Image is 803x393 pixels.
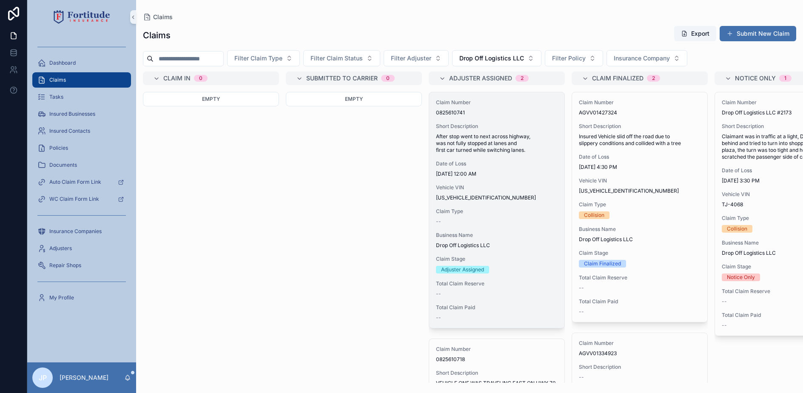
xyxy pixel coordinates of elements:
span: Filter Policy [552,54,586,63]
a: Insured Businesses [32,106,131,122]
span: Business Name [579,226,700,233]
span: Empty [202,96,220,102]
span: -- [436,290,441,297]
span: Adjuster Assigned [449,74,512,83]
span: After stop went to next across highway, was not fully stopped at lanes and first car turned while... [436,133,558,154]
a: Dashboard [32,55,131,71]
span: Claims [153,13,173,21]
div: scrollable content [27,34,136,316]
span: Claim Number [579,99,700,106]
a: My Profile [32,290,131,305]
span: [DATE] 4:30 PM [579,164,700,171]
span: [US_VEHICLE_IDENTIFICATION_NUMBER] [579,188,700,194]
span: AGVV01334923 [579,350,700,357]
h1: Claims [143,29,171,41]
span: Tasks [49,94,63,100]
span: Adjusters [49,245,72,252]
span: -- [722,322,727,329]
span: Filter Adjuster [391,54,431,63]
button: Select Button [607,50,687,66]
span: -- [579,285,584,291]
img: App logo [54,10,110,24]
button: Select Button [227,50,300,66]
span: Insurance Company [614,54,670,63]
div: 2 [521,75,524,82]
a: WC Claim Form Link [32,191,131,207]
span: Auto Claim Form Link [49,179,101,185]
a: Adjusters [32,241,131,256]
span: AGVV01427324 [579,109,700,116]
span: 0825610741 [436,109,558,116]
span: Total Claim Reserve [579,274,700,281]
span: Claim Number [579,340,700,347]
span: Insured Businesses [49,111,95,117]
div: 0 [199,75,202,82]
span: Insured Vehicle slid off the road due to slippery conditions and collided with a tree [579,133,700,147]
span: Claim Type [579,201,700,208]
span: Documents [49,162,77,168]
span: Vehicle VIN [436,184,558,191]
span: Claim Type [436,208,558,215]
span: 0825610718 [436,356,558,363]
span: Claim Finalized [592,74,644,83]
span: Repair Shops [49,262,81,269]
span: Total Claim Paid [579,298,700,305]
span: Claims [49,77,66,83]
a: Claims [32,72,131,88]
a: Claim Number0825610741Short DescriptionAfter stop went to next across highway, was not fully stop... [429,92,565,328]
span: Policies [49,145,68,151]
span: Claim Number [436,346,558,353]
div: Notice Only [727,273,755,281]
span: WC Claim Form Link [49,196,99,202]
p: [PERSON_NAME] [60,373,108,382]
span: [US_VEHICLE_IDENTIFICATION_NUMBER] [436,194,558,201]
span: Notice Only [735,74,776,83]
span: Date of Loss [436,160,558,167]
div: Claim Finalized [584,260,621,268]
span: Total Claim Reserve [436,280,558,287]
span: JP [39,373,47,383]
span: Date of Loss [579,154,700,160]
a: Tasks [32,89,131,105]
div: 1 [784,75,786,82]
span: Drop Off Logistics LLC [436,242,558,249]
span: Claim Stage [436,256,558,262]
div: Collision [727,225,747,233]
div: 2 [652,75,655,82]
span: -- [579,308,584,315]
span: Claim Stage [579,250,700,256]
span: Short Description [436,123,558,130]
button: Select Button [384,50,449,66]
span: Empty [345,96,363,102]
div: Adjuster Assigned [441,266,484,273]
span: Drop Off Logistics LLC [459,54,524,63]
span: Short Description [579,123,700,130]
span: [DATE] 12:00 AM [436,171,558,177]
span: Dashboard [49,60,76,66]
span: Filter Claim Type [234,54,282,63]
a: Documents [32,157,131,173]
button: Submit New Claim [720,26,796,41]
a: Auto Claim Form Link [32,174,131,190]
a: Insured Contacts [32,123,131,139]
span: -- [579,374,584,381]
span: Filter Claim Status [310,54,363,63]
span: -- [722,298,727,305]
div: Collision [584,211,604,219]
a: Insurance Companies [32,224,131,239]
button: Export [674,26,716,41]
span: Claim In [163,74,191,83]
a: Claims [143,13,173,21]
span: Insurance Companies [49,228,102,235]
span: My Profile [49,294,74,301]
span: Short Description [579,364,700,370]
span: Business Name [436,232,558,239]
span: -- [436,218,441,225]
span: Short Description [436,370,558,376]
a: Claim NumberAGVV01427324Short DescriptionInsured Vehicle slid off the road due to slippery condit... [572,92,708,322]
div: 0 [386,75,390,82]
span: Claim Number [436,99,558,106]
button: Select Button [303,50,380,66]
span: -- [436,314,441,321]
